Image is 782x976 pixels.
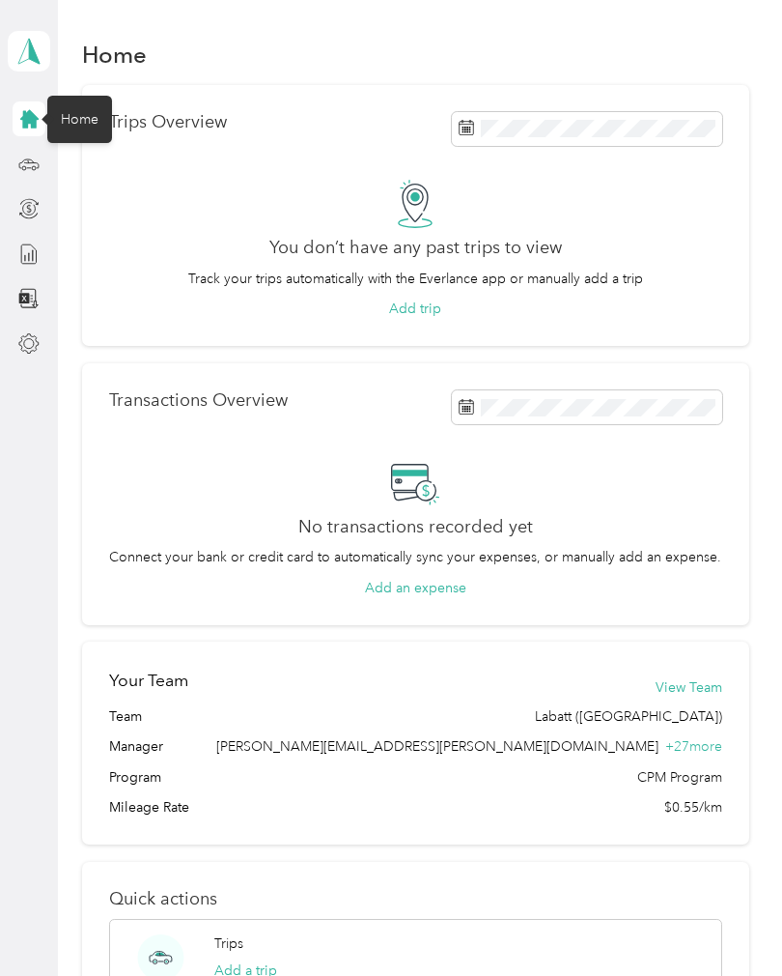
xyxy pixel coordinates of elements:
[664,797,722,818] span: $0.55/km
[365,578,466,598] button: Add an expense
[656,677,722,698] button: View Team
[109,736,163,757] span: Manager
[47,96,112,143] div: Home
[674,868,782,976] iframe: Everlance-gr Chat Button Frame
[109,706,142,727] span: Team
[637,767,722,788] span: CPM Program
[188,269,643,289] p: Track your trips automatically with the Everlance app or manually add a trip
[109,767,161,788] span: Program
[269,238,562,258] h2: You don’t have any past trips to view
[535,706,722,727] span: Labatt ([GEOGRAPHIC_DATA])
[109,669,188,693] h2: Your Team
[109,112,227,132] p: Trips Overview
[216,738,658,755] span: [PERSON_NAME][EMAIL_ADDRESS][PERSON_NAME][DOMAIN_NAME]
[82,44,147,65] h1: Home
[109,547,721,567] p: Connect your bank or credit card to automatically sync your expenses, or manually add an expense.
[298,517,533,537] h2: No transactions recorded yet
[389,299,441,319] button: Add trip
[109,390,288,411] p: Transactions Overview
[109,797,189,818] span: Mileage Rate
[109,889,722,909] p: Quick actions
[214,933,243,954] p: Trips
[665,738,722,755] span: + 27 more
